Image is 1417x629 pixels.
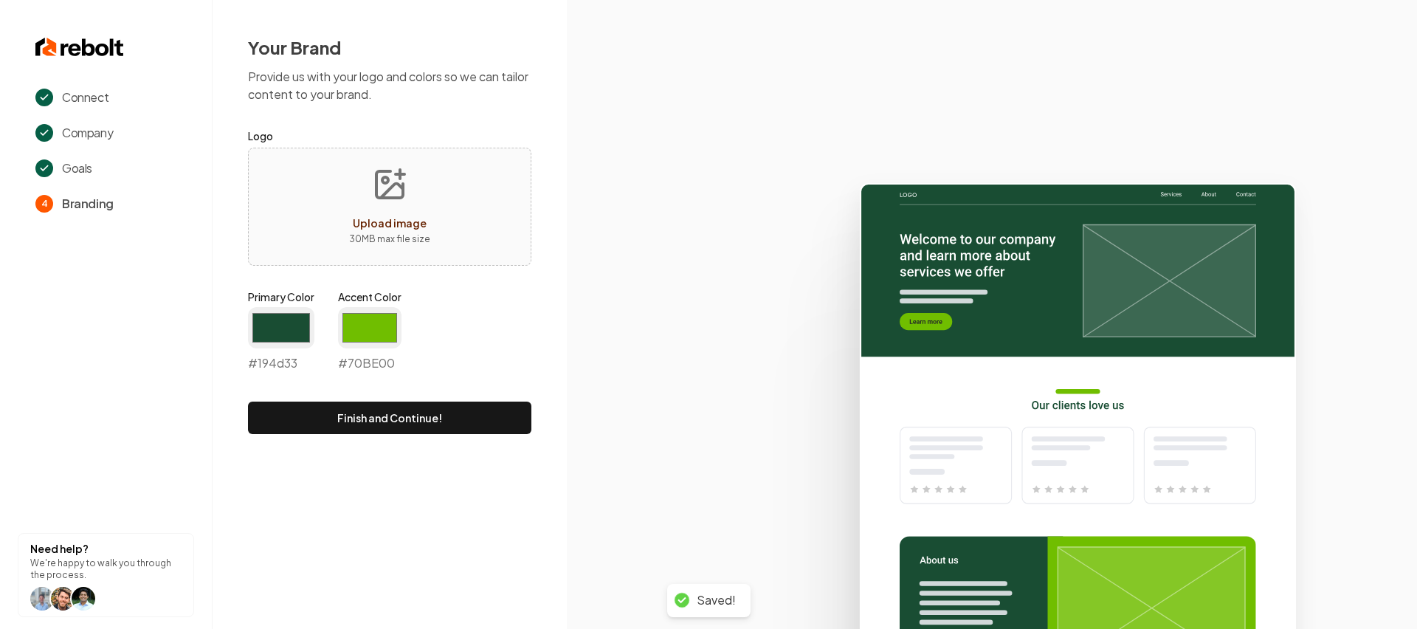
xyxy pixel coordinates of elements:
[62,159,92,177] span: Goals
[35,195,53,213] span: 4
[248,289,314,304] label: Primary Color
[353,216,427,230] span: Upload image
[30,557,182,581] p: We're happy to walk you through the process.
[62,124,113,142] span: Company
[248,35,531,59] h2: Your Brand
[51,587,75,611] img: help icon Will
[62,89,108,106] span: Connect
[697,593,736,608] div: Saved!
[248,68,531,103] p: Provide us with your logo and colors so we can tailor content to your brand.
[72,587,95,611] img: help icon arwin
[30,587,54,611] img: help icon Will
[338,307,401,372] div: #70BE00
[62,195,114,213] span: Branding
[337,155,442,258] button: Upload image
[18,533,194,617] button: Need help?We're happy to walk you through the process.help icon Willhelp icon Willhelp icon arwin
[248,127,531,145] label: Logo
[349,232,430,247] p: 30 MB max file size
[30,542,89,555] strong: Need help?
[338,289,401,304] label: Accent Color
[248,307,314,372] div: #194d33
[35,35,124,59] img: Rebolt Logo
[248,402,531,434] button: Finish and Continue!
